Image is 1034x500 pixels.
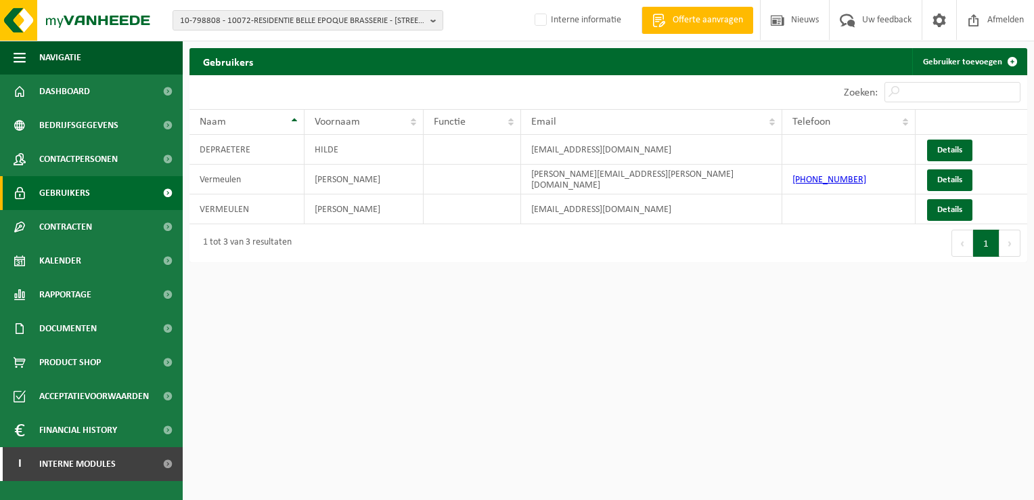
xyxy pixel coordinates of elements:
[39,379,149,413] span: Acceptatievoorwaarden
[927,169,972,191] a: Details
[39,142,118,176] span: Contactpersonen
[173,10,443,30] button: 10-798808 - 10072-RESIDENTIE BELLE EPOQUE BRASSERIE - [STREET_ADDRESS][PERSON_NAME]
[792,117,830,127] span: Telefoon
[189,48,267,75] h2: Gebruikers
[434,117,466,127] span: Functie
[189,194,305,224] td: VERMEULEN
[999,230,1020,257] button: Next
[927,140,972,161] a: Details
[792,175,866,185] a: [PHONE_NUMBER]
[39,210,92,244] span: Contracten
[521,194,782,224] td: [EMAIL_ADDRESS][DOMAIN_NAME]
[973,230,999,257] button: 1
[927,199,972,221] a: Details
[305,194,424,224] td: [PERSON_NAME]
[951,230,973,257] button: Previous
[532,10,621,30] label: Interne informatie
[39,346,101,379] span: Product Shop
[189,165,305,194] td: Vermeulen
[189,135,305,165] td: DEPRAETERE
[305,165,424,194] td: [PERSON_NAME]
[521,165,782,194] td: [PERSON_NAME][EMAIL_ADDRESS][PERSON_NAME][DOMAIN_NAME]
[315,117,360,127] span: Voornaam
[844,87,878,98] label: Zoeken:
[180,11,425,31] span: 10-798808 - 10072-RESIDENTIE BELLE EPOQUE BRASSERIE - [STREET_ADDRESS][PERSON_NAME]
[39,413,117,447] span: Financial History
[14,447,26,481] span: I
[39,447,116,481] span: Interne modules
[200,117,226,127] span: Naam
[39,41,81,75] span: Navigatie
[39,176,90,210] span: Gebruikers
[39,108,118,142] span: Bedrijfsgegevens
[39,75,90,108] span: Dashboard
[39,312,97,346] span: Documenten
[912,48,1026,75] a: Gebruiker toevoegen
[39,278,91,312] span: Rapportage
[305,135,424,165] td: HILDE
[642,7,753,34] a: Offerte aanvragen
[196,231,292,255] div: 1 tot 3 van 3 resultaten
[669,14,746,27] span: Offerte aanvragen
[521,135,782,165] td: [EMAIL_ADDRESS][DOMAIN_NAME]
[39,244,81,278] span: Kalender
[531,117,556,127] span: Email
